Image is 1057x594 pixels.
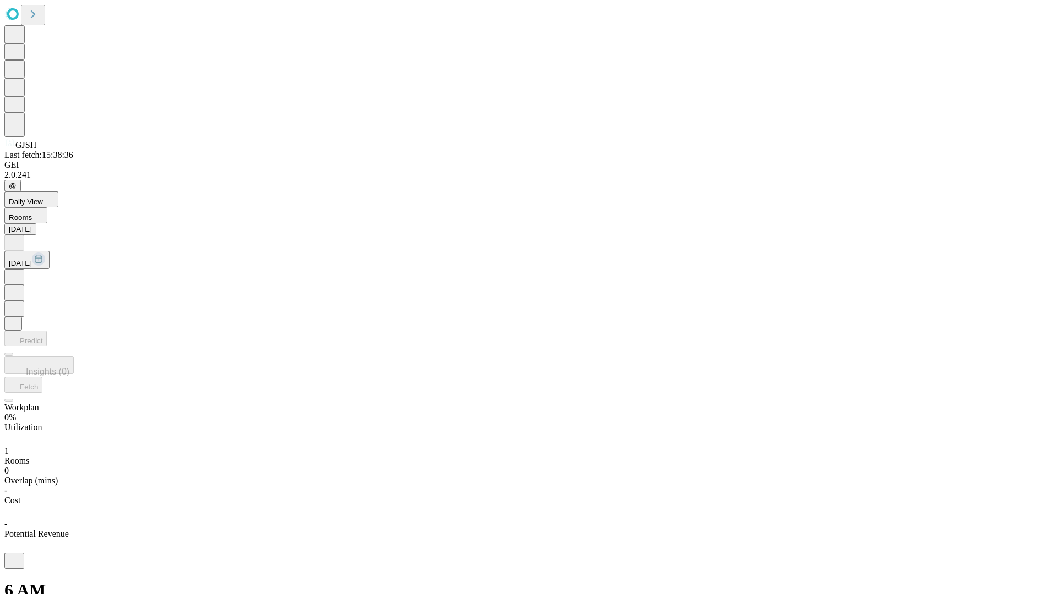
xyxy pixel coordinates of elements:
span: GJSH [15,140,36,150]
span: Workplan [4,403,39,412]
span: [DATE] [9,259,32,267]
span: Cost [4,496,20,505]
span: - [4,486,7,495]
span: 1 [4,446,9,455]
span: Insights (0) [26,367,69,376]
span: Last fetch: 15:38:36 [4,150,73,159]
div: 2.0.241 [4,170,1053,180]
button: Rooms [4,207,47,223]
span: Overlap (mins) [4,476,58,485]
span: - [4,519,7,529]
div: GEI [4,160,1053,170]
span: Rooms [9,213,32,222]
span: @ [9,182,17,190]
button: [DATE] [4,223,36,235]
button: @ [4,180,21,191]
span: Daily View [9,197,43,206]
button: [DATE] [4,251,50,269]
span: 0% [4,413,16,422]
button: Daily View [4,191,58,207]
span: Rooms [4,456,29,465]
button: Insights (0) [4,356,74,374]
span: 0 [4,466,9,475]
span: Utilization [4,422,42,432]
button: Predict [4,331,47,346]
span: Potential Revenue [4,529,69,538]
button: Fetch [4,377,42,393]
